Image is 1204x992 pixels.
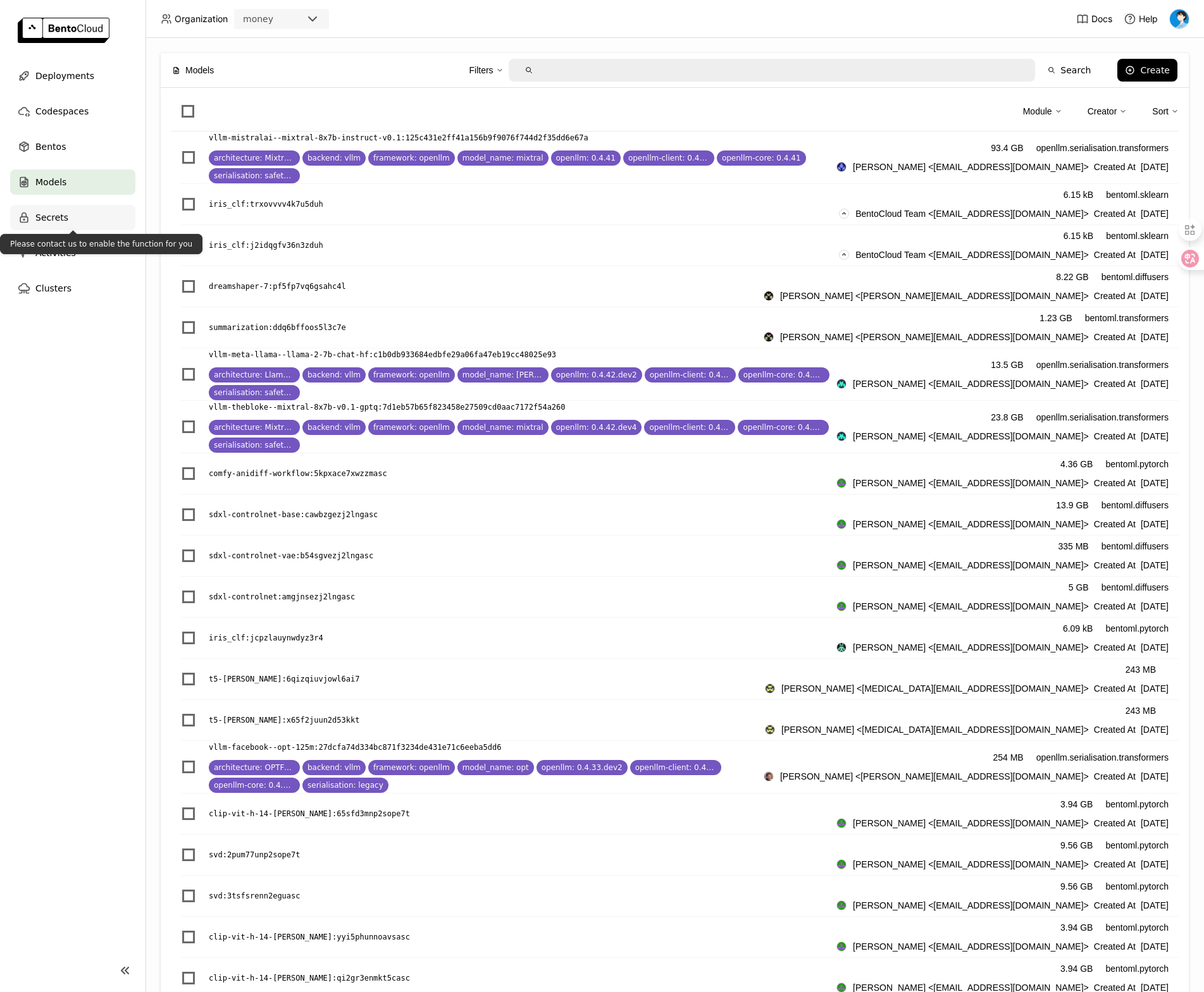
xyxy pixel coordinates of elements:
[35,210,68,225] span: Secrets
[1141,682,1169,695] span: [DATE]
[373,370,450,380] span: framework: openllm
[1106,229,1169,243] div: bentoml.sklearn
[209,348,556,361] p: vllm-meta-llama--llama-2-7b-chat-hf : c1b0db933684edbfe29a06fa47eb19cc48025e93
[209,807,836,820] a: clip-vit-h-14-[PERSON_NAME]:65sfd3mnp2sope7t
[1036,358,1169,372] div: openllm.serialisation.transformers
[781,682,1089,695] span: [PERSON_NAME] <[MEDICAL_DATA][EMAIL_ADDRESS][DOMAIN_NAME]>
[462,153,543,163] span: model_name: mixtral
[1139,13,1158,25] span: Help
[628,153,709,163] span: openllm-client: 0.4.41
[1141,857,1169,871] span: [DATE]
[209,467,387,480] p: comfy-anidiff-workflow : 5kpxace7xwzzmasc
[837,561,846,570] img: Shenyang Zhao
[836,517,1169,531] div: Created At
[1036,750,1169,764] div: openllm.serialisation.transformers
[209,467,836,480] a: comfy-anidiff-workflow:5kpxace7xwzzmasc
[766,725,774,734] img: Ming Liang Dai
[243,13,273,25] div: money
[853,377,1089,391] span: [PERSON_NAME] <[EMAIL_ADDRESS][DOMAIN_NAME]>
[171,793,1179,835] div: List item
[35,281,71,296] span: Clusters
[35,175,66,190] span: Models
[209,972,836,984] a: clip-vit-h-14-[PERSON_NAME]:qi2gr3enmkt5casc
[171,184,1179,225] div: List item
[1141,476,1169,490] span: [DATE]
[743,422,824,432] span: openllm-core: 0.4.42.dev4
[1056,498,1088,512] div: 13.9 GB
[307,153,361,163] span: backend: vllm
[209,591,355,603] p: sdxl-controlnet : amgjnsezj2lngasc
[209,714,765,726] a: t5-[PERSON_NAME]:x65f2juun2d53kkt
[837,602,846,611] img: Shenyang Zhao
[171,401,1179,453] div: List item
[209,198,839,211] a: iris_clf:trxovvvv4k7u5duh
[209,321,346,334] p: summarization : ddq6bffoos5l3c7e
[1036,410,1169,424] div: openllm.serialisation.transformers
[209,890,301,902] p: svd : 3tsfsrenn2eguasc
[209,132,836,144] a: vllm-mistralai--mixtral-8x7b-instruct-v0.1:125c431e2ff41a156b9f9076f744d2f35dd6e67a
[836,599,1169,613] div: Created At
[171,577,1179,618] div: List item
[1102,539,1169,553] div: bentoml.diffusers
[209,321,764,334] a: summarization:ddq6bffoos5l3c7e
[35,104,89,119] span: Codespaces
[1040,59,1098,82] button: Search
[209,632,323,644] p: iris_clf : jcpzlauynwdyz3r4
[836,640,1169,654] div: Created At
[307,762,361,773] span: backend: vllm
[171,494,1179,536] li: List item
[743,370,824,380] span: openllm-core: 0.4.42.dev2
[1064,188,1093,202] div: 6.15 kB
[1152,98,1179,125] div: Sort
[171,917,1179,958] li: List item
[991,141,1023,155] div: 93.4 GB
[209,198,323,211] p: iris_clf : trxovvvv4k7u5duh
[373,153,450,163] span: framework: openllm
[1141,160,1169,174] span: [DATE]
[840,250,848,259] img: BentoCloud Team
[556,153,616,163] span: openllm: 0.4.41
[171,659,1179,700] div: List item
[209,549,373,562] p: sdxl-controlnet-vae : b54sgvezj2lngasc
[171,132,1179,184] div: List item
[171,618,1179,659] div: List item
[853,857,1089,871] span: [PERSON_NAME] <[EMAIL_ADDRESS][DOMAIN_NAME]>
[209,807,410,820] p: clip-vit-h-14-[PERSON_NAME] : 65sfd3mnp2sope7t
[209,508,836,521] a: sdxl-controlnet-base:cawbzgezj2lngasc
[1141,769,1169,783] span: [DATE]
[209,673,359,685] p: t5-[PERSON_NAME] : 6qizqiuvjowl6ai7
[991,358,1023,372] div: 13.5 GB
[35,68,94,83] span: Deployments
[1105,622,1169,635] div: bentoml.pytorch
[171,266,1179,307] div: List item
[171,225,1179,266] li: List item
[209,401,566,413] p: vllm-thebloke--mixtral-8x7b-v0.1-gptq : 7d1eb57b65f823458e27509cd0aac7172f54a260
[307,422,361,432] span: backend: vllm
[836,816,1169,830] div: Created At
[462,370,543,380] span: model_name: llama
[209,508,378,521] p: sdxl-controlnet-base : cawbzgezj2lngasc
[209,972,410,984] p: clip-vit-h-14-[PERSON_NAME] : qi2gr3enmkt5casc
[837,162,846,171] img: Qi Liu
[1141,429,1169,443] span: [DATE]
[1141,377,1169,391] span: [DATE]
[171,453,1179,494] div: List item
[855,248,1089,262] span: BentoCloud Team <[EMAIL_ADDRESS][DOMAIN_NAME]>
[10,134,135,159] a: Bentos
[35,139,66,154] span: Bentos
[214,762,295,773] span: architecture: OPTForCausalLM
[635,762,716,773] span: openllm-client: 0.4.33.dev2
[171,835,1179,876] li: List item
[373,762,450,773] span: framework: openllm
[1141,599,1169,613] span: [DATE]
[209,348,836,361] a: vllm-meta-llama--llama-2-7b-chat-hf:c1b0db933684edbfe29a06fa47eb19cc48025e93
[209,931,410,943] p: clip-vit-h-14-[PERSON_NAME] : yyi5phunnoavsasc
[214,370,295,380] span: architecture: LlamaForCausalLM
[1088,104,1117,118] div: Creator
[837,901,846,910] img: Shenyang Zhao
[780,289,1089,303] span: [PERSON_NAME] <[PERSON_NAME][EMAIL_ADDRESS][DOMAIN_NAME]>
[1060,838,1093,852] div: 9.56 GB
[209,549,836,562] a: sdxl-controlnet-vae:b54sgvezj2lngasc
[853,640,1089,654] span: [PERSON_NAME] <[EMAIL_ADDRESS][DOMAIN_NAME]>
[836,160,1169,174] div: Created At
